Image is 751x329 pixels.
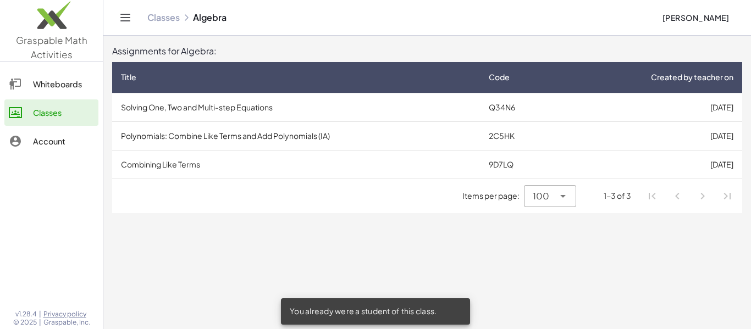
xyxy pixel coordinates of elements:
[121,71,136,83] span: Title
[604,190,631,202] div: 1-3 of 3
[33,106,94,119] div: Classes
[16,34,87,60] span: Graspable Math Activities
[33,77,94,91] div: Whiteboards
[489,71,510,83] span: Code
[112,150,480,179] td: Combining Like Terms
[561,93,742,121] td: [DATE]
[43,318,90,327] span: Graspable, Inc.
[39,310,41,319] span: |
[13,318,37,327] span: © 2025
[480,93,561,121] td: Q34N6
[43,310,90,319] a: Privacy policy
[651,71,733,83] span: Created by teacher on
[117,9,134,26] button: Toggle navigation
[281,298,470,325] div: You already were a student of this class.
[480,121,561,150] td: 2C5HK
[4,99,98,126] a: Classes
[480,150,561,179] td: 9D7LQ
[653,8,738,27] button: [PERSON_NAME]
[4,128,98,154] a: Account
[462,190,524,202] span: Items per page:
[561,121,742,150] td: [DATE]
[147,12,180,23] a: Classes
[112,93,480,121] td: Solving One, Two and Multi-step Equations
[39,318,41,327] span: |
[33,135,94,148] div: Account
[662,13,729,23] span: [PERSON_NAME]
[533,189,549,203] span: 100
[15,310,37,319] span: v1.28.4
[640,183,740,209] nav: Pagination Navigation
[561,150,742,179] td: [DATE]
[112,44,742,58] div: Assignments for Algebra:
[4,71,98,97] a: Whiteboards
[112,121,480,150] td: Polynomials: Combine Like Terms and Add Polynomials (IA)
